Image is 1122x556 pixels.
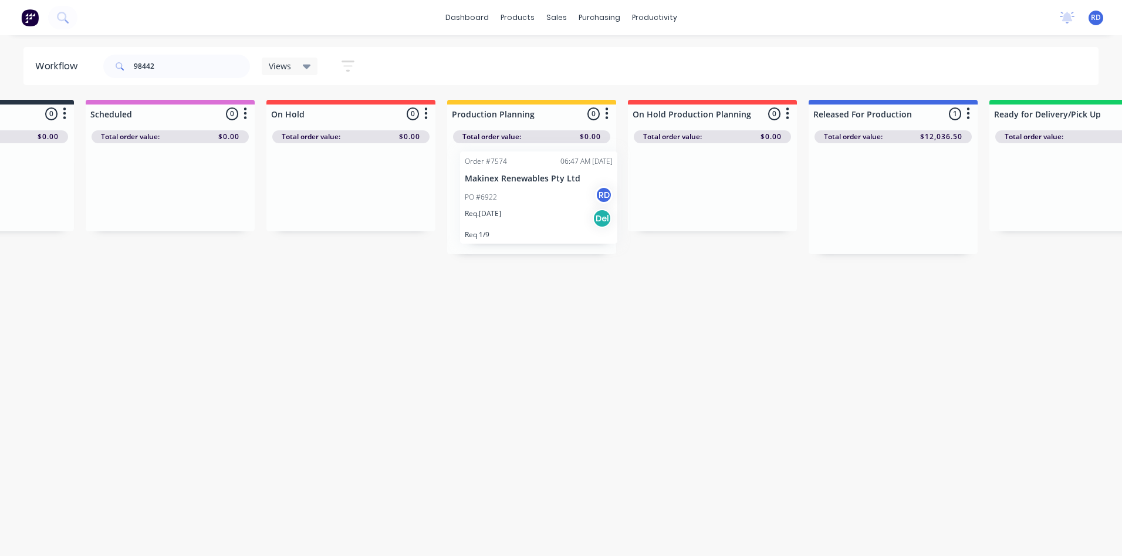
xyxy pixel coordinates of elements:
span: Total order value: [101,132,160,142]
span: $0.00 [580,132,601,142]
span: Total order value: [824,132,883,142]
span: RD [1091,12,1101,23]
span: Total order value: [282,132,340,142]
div: sales [540,9,573,26]
div: products [495,9,540,26]
span: Total order value: [462,132,521,142]
span: $12,036.50 [920,132,962,142]
span: $0.00 [38,132,59,142]
span: $0.00 [399,132,420,142]
a: dashboard [440,9,495,26]
div: purchasing [573,9,626,26]
span: $0.00 [761,132,782,142]
span: Total order value: [643,132,702,142]
span: Total order value: [1005,132,1063,142]
div: Workflow [35,59,83,73]
span: $0.00 [218,132,239,142]
span: Views [269,60,291,72]
div: productivity [626,9,683,26]
img: Factory [21,9,39,26]
input: Search for orders... [134,55,250,78]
